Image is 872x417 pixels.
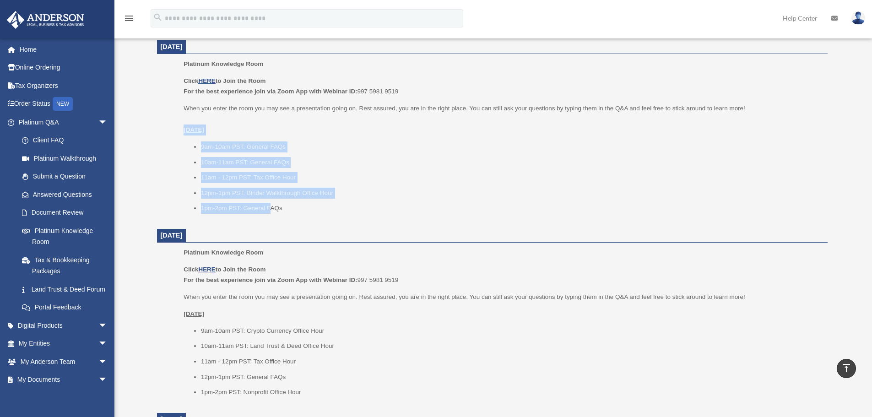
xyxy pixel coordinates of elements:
li: 12pm-1pm PST: General FAQs [201,372,821,383]
a: Portal Feedback [13,298,121,317]
a: My Anderson Teamarrow_drop_down [6,352,121,371]
b: Click to Join the Room [184,77,265,84]
a: Tax & Bookkeeping Packages [13,251,121,280]
p: 997 5981 9519 [184,264,821,286]
b: For the best experience join via Zoom App with Webinar ID: [184,88,357,95]
span: arrow_drop_down [98,113,117,132]
span: [DATE] [161,232,183,239]
li: 11am - 12pm PST: Tax Office Hour [201,356,821,367]
li: 9am-10am PST: Crypto Currency Office Hour [201,325,821,336]
span: [DATE] [161,43,183,50]
b: For the best experience join via Zoom App with Webinar ID: [184,276,357,283]
span: arrow_drop_down [98,352,117,371]
p: 997 5981 9519 [184,76,821,97]
a: Answered Questions [13,185,121,204]
div: NEW [53,97,73,111]
a: Submit a Question [13,168,121,186]
u: [DATE] [184,126,204,133]
span: arrow_drop_down [98,316,117,335]
a: HERE [198,266,215,273]
img: User Pic [851,11,865,25]
li: 1pm-2pm PST: General FAQs [201,203,821,214]
a: Digital Productsarrow_drop_down [6,316,121,335]
li: 10am-11am PST: General FAQs [201,157,821,168]
a: menu [124,16,135,24]
img: Anderson Advisors Platinum Portal [4,11,87,29]
a: Land Trust & Deed Forum [13,280,121,298]
b: Click to Join the Room [184,266,265,273]
li: 12pm-1pm PST: Binder Walkthrough Office Hour [201,188,821,199]
a: Online Ordering [6,59,121,77]
i: menu [124,13,135,24]
a: My Entitiesarrow_drop_down [6,335,121,353]
a: Home [6,40,121,59]
p: When you enter the room you may see a presentation going on. Rest assured, you are in the right p... [184,292,821,303]
span: Platinum Knowledge Room [184,60,263,67]
a: Platinum Q&Aarrow_drop_down [6,113,121,131]
li: 1pm-2pm PST: Nonprofit Office Hour [201,387,821,398]
span: Platinum Knowledge Room [184,249,263,256]
a: vertical_align_top [837,359,856,378]
i: vertical_align_top [841,363,852,374]
a: Document Review [13,204,121,222]
a: My Documentsarrow_drop_down [6,371,121,389]
a: Platinum Walkthrough [13,149,121,168]
span: arrow_drop_down [98,335,117,353]
li: 11am - 12pm PST: Tax Office Hour [201,172,821,183]
a: Order StatusNEW [6,95,121,114]
a: Platinum Knowledge Room [13,222,117,251]
i: search [153,12,163,22]
u: [DATE] [184,310,204,317]
li: 10am-11am PST: Land Trust & Deed Office Hour [201,341,821,352]
li: 9am-10am PST: General FAQs [201,141,821,152]
a: HERE [198,77,215,84]
span: arrow_drop_down [98,371,117,390]
a: Client FAQ [13,131,121,150]
a: Tax Organizers [6,76,121,95]
p: When you enter the room you may see a presentation going on. Rest assured, you are in the right p... [184,103,821,135]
